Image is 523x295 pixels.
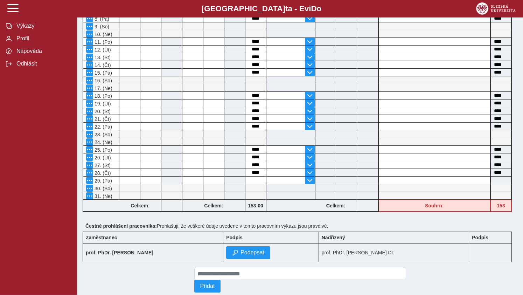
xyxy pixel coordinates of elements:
[86,69,93,76] button: Menu
[425,203,444,208] b: Souhrn:
[86,61,93,68] button: Menu
[86,131,93,138] button: Menu
[93,139,112,145] span: 24. (Ne)
[93,101,111,107] span: 19. (Út)
[93,39,112,45] span: 11. (Po)
[86,46,93,53] button: Menu
[226,235,243,240] b: Podpis
[86,146,93,153] button: Menu
[226,246,270,259] button: Podepsat
[472,235,488,240] b: Podpis
[83,220,517,232] div: Prohlašuji, že veškeré údaje uvedené v tomto pracovním výkazu jsou pravdivé.
[93,62,111,68] span: 14. (Čt)
[311,4,316,13] span: D
[86,192,93,199] button: Menu
[14,61,71,67] span: Odhlásit
[86,108,93,115] button: Menu
[85,223,157,229] b: Čestné prohlášení pracovníka:
[93,70,112,76] span: 15. (Pá)
[93,93,112,99] span: 18. (Po)
[93,78,112,83] span: 16. (So)
[86,92,93,99] button: Menu
[119,203,161,208] b: Celkem:
[93,47,111,53] span: 12. (Út)
[200,283,215,289] span: Přidat
[86,115,93,122] button: Menu
[86,185,93,192] button: Menu
[14,48,71,54] span: Nápověda
[93,124,112,130] span: 22. (Pá)
[476,2,516,15] img: logo_web_su.png
[93,16,109,22] span: 8. (Pá)
[86,38,93,45] button: Menu
[93,163,111,168] span: 27. (St)
[93,193,112,199] span: 31. (Ne)
[14,23,71,29] span: Výkazy
[319,243,469,262] td: prof. PhDr. [PERSON_NAME] Dr.
[21,4,502,13] b: [GEOGRAPHIC_DATA] a - Evi
[86,123,93,130] button: Menu
[93,170,111,176] span: 28. (Čt)
[315,203,357,208] b: Celkem:
[93,178,112,184] span: 29. (Pá)
[86,30,93,37] button: Menu
[86,54,93,61] button: Menu
[182,203,245,208] b: Celkem:
[86,235,117,240] b: Zaměstnanec
[93,55,111,60] span: 13. (St)
[93,147,112,153] span: 25. (Po)
[245,203,266,208] b: 153:00
[322,235,345,240] b: Nadřízený
[93,132,112,137] span: 23. (So)
[86,23,93,30] button: Menu
[86,100,93,107] button: Menu
[86,138,93,145] button: Menu
[86,250,153,255] b: prof. PhDr. [PERSON_NAME]
[285,4,288,13] span: t
[93,85,112,91] span: 17. (Ne)
[93,24,109,29] span: 9. (So)
[93,109,111,114] span: 20. (St)
[491,203,511,208] b: 153
[194,280,221,293] button: Přidat
[86,15,93,22] button: Menu
[379,200,491,212] div: Fond pracovní doby (168 h) a součet hodin (153 h) se neshodují!
[14,35,71,42] span: Profil
[93,155,111,160] span: 26. (Út)
[86,177,93,184] button: Menu
[86,84,93,91] button: Menu
[86,162,93,169] button: Menu
[93,186,112,191] span: 30. (So)
[240,249,264,256] span: Podepsat
[86,169,93,176] button: Menu
[86,77,93,84] button: Menu
[86,154,93,161] button: Menu
[491,200,512,212] div: Fond pracovní doby (168 h) a součet hodin (153 h) se neshodují!
[93,116,111,122] span: 21. (Čt)
[93,32,112,37] span: 10. (Ne)
[317,4,322,13] span: o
